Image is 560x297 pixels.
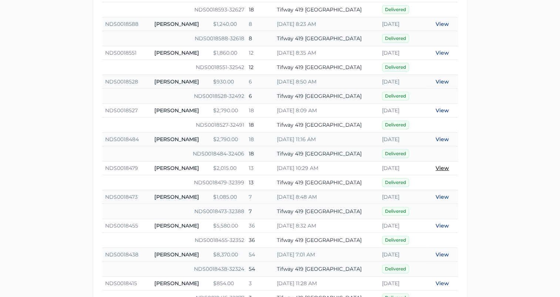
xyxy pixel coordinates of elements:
span: Delivered [382,207,409,216]
a: NDS0018551 [105,49,137,56]
td: 7 [246,204,274,219]
td: 54 [246,248,274,262]
td: [DATE] 8:50 AM [274,75,379,89]
td: 6 [246,75,274,89]
td: 18 [246,133,274,146]
td: NDS0018551-32542 [102,60,246,75]
td: Tifway 419 [GEOGRAPHIC_DATA] [274,2,379,17]
td: $930.00 [210,75,246,89]
td: $2,790.00 [210,104,246,117]
span: Delivered [382,178,409,187]
td: $1,860.00 [210,46,246,60]
a: View [436,21,449,27]
td: [PERSON_NAME] [151,219,210,233]
span: Delivered [382,236,409,245]
td: NDS0018588-32618 [102,31,246,46]
td: $854.00 [210,277,246,290]
td: [DATE] 7:01 AM [274,248,379,262]
td: $1,240.00 [210,17,246,31]
a: View [436,165,449,171]
td: $8,370.00 [210,248,246,262]
td: Tifway 419 [GEOGRAPHIC_DATA] [274,175,379,190]
td: 54 [246,262,274,277]
td: [DATE] 11:28 AM [274,277,379,290]
td: 18 [246,104,274,117]
a: NDS0018415 [105,280,137,287]
td: Tifway 419 [GEOGRAPHIC_DATA] [274,233,379,248]
a: View [436,78,449,85]
td: [DATE] [379,190,427,204]
td: [DATE] [379,161,427,175]
td: $2,790.00 [210,133,246,146]
td: 12 [246,46,274,60]
td: 36 [246,233,274,248]
td: [DATE] 8:23 AM [274,17,379,31]
td: NDS0018527-32491 [102,117,246,133]
a: View [436,107,449,114]
td: [DATE] [379,75,427,89]
td: 18 [246,146,274,161]
td: $2,015.00 [210,161,246,175]
td: [DATE] [379,104,427,117]
td: 3 [246,277,274,290]
td: $1,085.00 [210,190,246,204]
td: [DATE] 8:09 AM [274,104,379,117]
td: [PERSON_NAME] [151,104,210,117]
a: NDS0018455 [105,222,138,229]
td: [DATE] 8:32 AM [274,219,379,233]
td: Tifway 419 [GEOGRAPHIC_DATA] [274,117,379,133]
td: [PERSON_NAME] [151,46,210,60]
td: [DATE] 10:29 AM [274,161,379,175]
td: 8 [246,31,274,46]
span: Delivered [382,63,409,72]
td: 6 [246,89,274,104]
a: NDS0018527 [105,107,138,114]
td: NDS0018593-32627 [102,2,246,17]
a: View [436,280,449,287]
td: NDS0018484-32406 [102,146,246,161]
a: View [436,136,449,143]
td: [PERSON_NAME] [151,161,210,175]
td: [PERSON_NAME] [151,248,210,262]
a: NDS0018484 [105,136,139,143]
td: 18 [246,2,274,17]
td: [DATE] [379,17,427,31]
td: [DATE] 8:35 AM [274,46,379,60]
span: Delivered [382,120,409,129]
td: $5,580.00 [210,219,246,233]
a: NDS0018473 [105,194,138,200]
td: [DATE] [379,46,427,60]
td: Tifway 419 [GEOGRAPHIC_DATA] [274,89,379,104]
td: [DATE] 8:48 AM [274,190,379,204]
a: View [436,194,449,200]
td: Tifway 419 [GEOGRAPHIC_DATA] [274,31,379,46]
td: [PERSON_NAME] [151,133,210,146]
span: Delivered [382,5,409,14]
span: Delivered [382,34,409,43]
td: NDS0018455-32352 [102,233,246,248]
td: [DATE] [379,248,427,262]
td: [PERSON_NAME] [151,277,210,290]
td: NDS0018473-32388 [102,204,246,219]
td: NDS0018528-32492 [102,89,246,104]
td: [DATE] [379,277,427,290]
td: NDS0018479-32399 [102,175,246,190]
a: View [436,222,449,229]
td: Tifway 419 [GEOGRAPHIC_DATA] [274,146,379,161]
a: NDS0018438 [105,251,138,258]
span: Delivered [382,149,409,158]
a: NDS0018588 [105,21,138,27]
span: Delivered [382,92,409,100]
td: [PERSON_NAME] [151,190,210,204]
span: Delivered [382,264,409,273]
td: 36 [246,219,274,233]
td: 8 [246,17,274,31]
a: NDS0018479 [105,165,138,171]
td: Tifway 419 [GEOGRAPHIC_DATA] [274,60,379,75]
a: NDS0018528 [105,78,138,85]
td: 12 [246,60,274,75]
td: [DATE] [379,219,427,233]
td: [DATE] 11:16 AM [274,133,379,146]
td: 13 [246,175,274,190]
a: View [436,49,449,56]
